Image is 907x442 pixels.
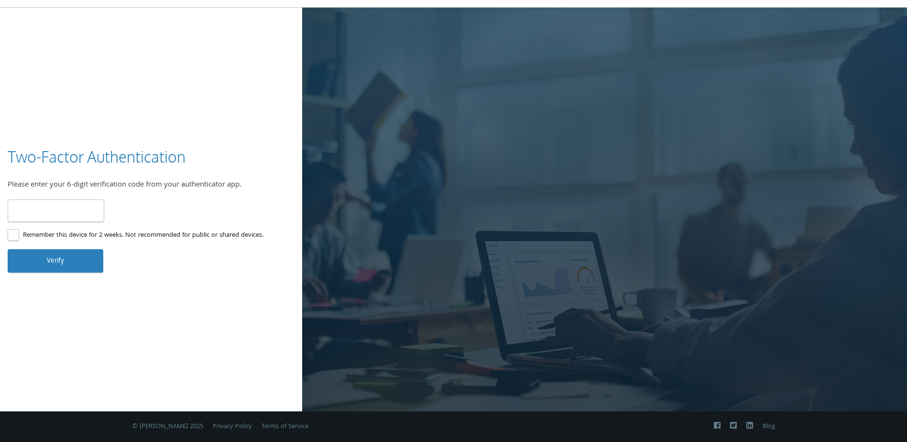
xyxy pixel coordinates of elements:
[8,230,263,242] label: Remember this device for 2 weeks. Not recommended for public or shared devices.
[8,249,103,272] button: Verify
[262,421,308,432] a: Terms of Service
[763,421,775,432] a: Blog
[8,146,186,168] h3: Two-Factor Authentication
[8,179,295,192] div: Please enter your 6-digit verification code from your authenticator app.
[213,421,252,432] a: Privacy Policy
[132,421,203,432] span: © [PERSON_NAME] 2025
